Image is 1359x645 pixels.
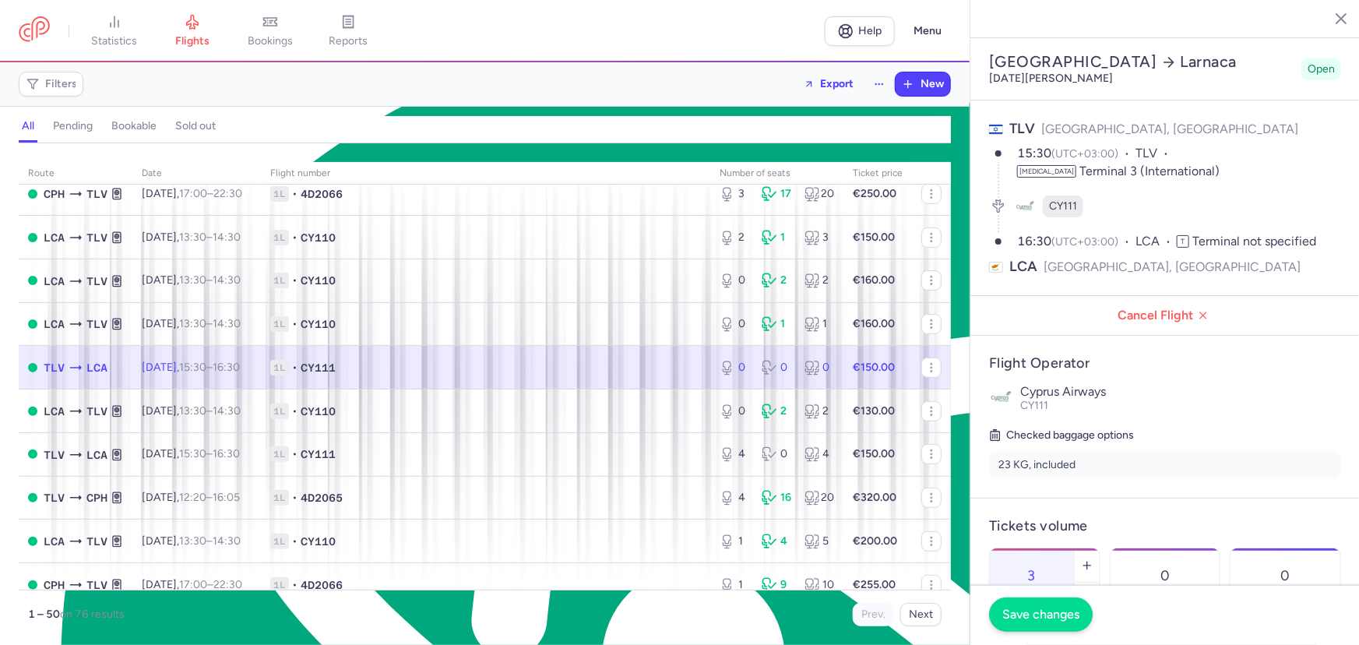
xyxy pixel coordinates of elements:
strong: €160.00 [853,317,895,330]
strong: €255.00 [853,578,896,591]
span: [DATE], [142,231,241,244]
span: [DATE], [142,447,240,460]
figure: CY airline logo [1015,196,1037,217]
th: route [19,162,132,185]
span: Help [859,25,882,37]
time: 14:30 [213,273,241,287]
span: 1L [270,273,289,288]
h4: Tickets volume [989,517,1341,535]
th: date [132,162,261,185]
span: – [179,273,241,287]
span: CY110 [301,404,336,419]
span: CY111 [1049,199,1077,214]
span: TLV [1009,120,1035,137]
h4: pending [53,119,93,133]
div: 0 [762,446,791,462]
time: 16:30 [1017,234,1051,248]
span: [DATE], [142,578,242,591]
time: 13:30 [179,534,206,548]
span: • [292,360,298,375]
span: 1L [270,186,289,202]
span: TLV [86,185,107,203]
span: TLV [86,533,107,550]
span: [DATE], [142,404,241,418]
span: Cancel Flight [983,308,1347,322]
div: 2 [720,230,749,245]
time: 15:30 [1017,146,1051,160]
strong: €150.00 [853,447,895,460]
span: 4D2066 [301,577,343,593]
div: 0 [720,316,749,332]
div: 4 [762,534,791,549]
p: Cyprus Airways [1020,385,1341,399]
button: Export [794,72,864,97]
div: 4 [804,446,834,462]
a: statistics [76,14,153,48]
span: CY110 [301,316,336,332]
span: statistics [92,34,138,48]
span: LCA [1009,257,1037,277]
span: [DATE], [142,534,241,548]
time: 15:30 [179,361,206,374]
span: Terminal 3 (International) [1079,164,1220,178]
span: TLV [86,315,107,333]
span: [MEDICAL_DATA] [1017,165,1076,178]
li: 23 KG, included [989,451,1341,479]
div: 16 [762,490,791,506]
div: 1 [804,316,834,332]
span: LCA [44,403,65,420]
div: 2 [804,273,834,288]
div: 4 [720,446,749,462]
strong: €150.00 [853,231,895,244]
span: • [292,490,298,506]
time: 17:00 [179,187,207,200]
span: reports [329,34,368,48]
time: 22:30 [213,578,242,591]
span: • [292,404,298,419]
div: 5 [804,534,834,549]
strong: €320.00 [853,491,896,504]
button: Filters [19,72,83,96]
span: [DATE], [142,187,242,200]
span: 1L [270,404,289,419]
div: 1 [762,230,791,245]
time: 16:30 [213,447,240,460]
strong: €150.00 [853,361,895,374]
span: LCA [86,359,107,376]
span: LCA [44,533,65,550]
span: Open [1308,62,1335,77]
span: [DATE], [142,361,240,374]
div: 2 [762,273,791,288]
span: – [179,447,240,460]
span: TLV [86,273,107,290]
span: LCA [86,446,107,463]
span: CY111 [1020,399,1048,412]
div: 2 [804,404,834,419]
button: New [896,72,950,96]
div: 1 [720,577,749,593]
time: [DATE][PERSON_NAME] [989,72,1113,85]
h4: all [22,119,34,133]
span: 4D2066 [301,186,343,202]
th: number of seats [710,162,843,185]
th: Ticket price [843,162,912,185]
span: – [179,317,241,330]
span: Terminal not specified [1192,234,1316,248]
span: Filters [45,78,77,90]
strong: €200.00 [853,534,897,548]
button: Next [900,603,942,626]
p: 0 [1281,568,1290,583]
div: 20 [804,186,834,202]
span: (UTC+03:00) [1051,235,1118,248]
span: – [179,578,242,591]
time: 13:30 [179,273,206,287]
span: [DATE], [142,317,241,330]
div: 20 [804,490,834,506]
span: CY110 [301,230,336,245]
span: TLV [44,446,65,463]
strong: €160.00 [853,273,895,287]
a: CitizenPlane red outlined logo [19,16,50,45]
span: 1L [270,490,289,506]
strong: €250.00 [853,187,896,200]
time: 13:30 [179,317,206,330]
